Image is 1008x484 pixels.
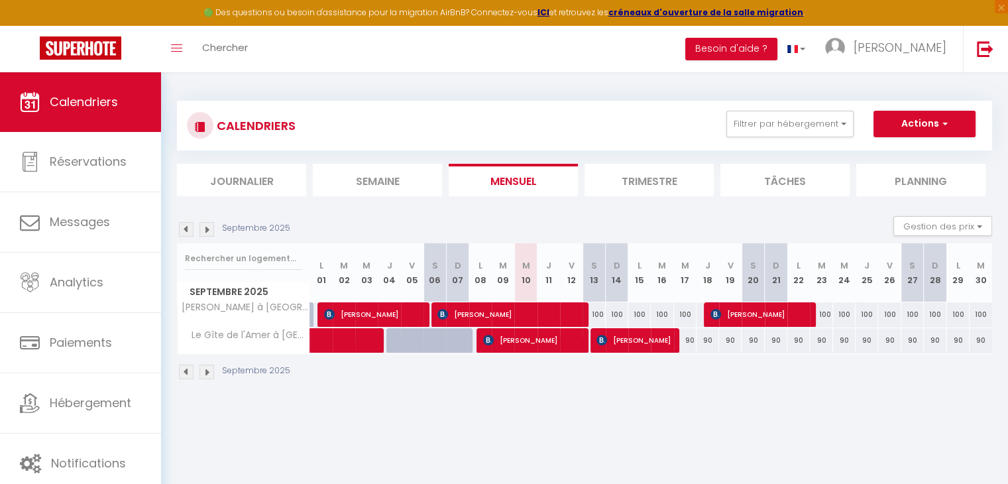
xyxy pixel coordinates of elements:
[970,328,992,353] div: 90
[514,243,537,302] th: 10
[651,302,673,327] div: 100
[946,243,969,302] th: 29
[546,259,551,272] abbr: J
[628,302,651,327] div: 100
[50,213,110,230] span: Messages
[537,7,549,18] a: ICI
[40,36,121,60] img: Super Booking
[901,302,924,327] div: 100
[177,164,306,196] li: Journalier
[833,328,856,353] div: 90
[11,5,50,45] button: Ouvrir le widget de chat LiveChat
[499,259,507,272] abbr: M
[873,111,976,137] button: Actions
[825,38,845,58] img: ...
[710,302,808,327] span: [PERSON_NAME]
[658,259,666,272] abbr: M
[787,243,810,302] th: 22
[901,243,924,302] th: 27
[310,243,333,302] th: 01
[614,259,620,272] abbr: D
[606,302,628,327] div: 100
[970,302,992,327] div: 100
[797,259,801,272] abbr: L
[787,328,810,353] div: 90
[192,26,258,72] a: Chercher
[674,302,697,327] div: 100
[856,243,878,302] th: 25
[773,259,779,272] abbr: D
[340,259,348,272] abbr: M
[50,394,131,411] span: Hébergement
[946,328,969,353] div: 90
[909,259,915,272] abbr: S
[840,259,848,272] abbr: M
[606,243,628,302] th: 14
[810,243,832,302] th: 23
[202,40,248,54] span: Chercher
[478,259,482,272] abbr: L
[522,259,530,272] abbr: M
[977,259,985,272] abbr: M
[970,243,992,302] th: 30
[50,93,118,110] span: Calendriers
[387,259,392,272] abbr: J
[50,153,127,170] span: Réservations
[492,243,514,302] th: 09
[719,243,742,302] th: 19
[728,259,734,272] abbr: V
[560,243,583,302] th: 12
[378,243,400,302] th: 04
[681,259,689,272] abbr: M
[674,328,697,353] div: 90
[856,164,985,196] li: Planning
[720,164,850,196] li: Tâches
[956,259,960,272] abbr: L
[313,164,442,196] li: Semaine
[437,302,580,327] span: [PERSON_NAME]
[596,328,671,353] span: [PERSON_NAME]
[222,365,290,377] p: Septembre 2025
[583,302,605,327] div: 100
[697,243,719,302] th: 18
[585,164,714,196] li: Trimestre
[222,222,290,235] p: Septembre 2025
[697,328,719,353] div: 90
[569,259,575,272] abbr: V
[856,302,878,327] div: 100
[185,247,302,271] input: Rechercher un logement...
[977,40,993,57] img: logout
[455,259,461,272] abbr: D
[815,26,963,72] a: ... [PERSON_NAME]
[901,328,924,353] div: 90
[765,328,787,353] div: 90
[946,302,969,327] div: 100
[726,111,854,137] button: Filtrer par hébergement
[893,216,992,236] button: Gestion des prix
[674,243,697,302] th: 17
[651,243,673,302] th: 16
[864,259,869,272] abbr: J
[333,243,355,302] th: 02
[685,38,777,60] button: Besoin d'aide ?
[583,243,605,302] th: 13
[750,259,756,272] abbr: S
[833,243,856,302] th: 24
[401,243,423,302] th: 05
[355,243,378,302] th: 03
[537,243,560,302] th: 11
[608,7,803,18] a: créneaux d'ouverture de la salle migration
[856,328,878,353] div: 90
[591,259,597,272] abbr: S
[180,328,312,343] span: Le Gîte de l'Amer à [GEOGRAPHIC_DATA]
[213,111,296,141] h3: CALENDRIERS
[50,334,112,351] span: Paiements
[878,328,901,353] div: 90
[742,243,764,302] th: 20
[51,455,126,471] span: Notifications
[178,282,309,302] span: Septembre 2025
[742,328,764,353] div: 90
[932,259,938,272] abbr: D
